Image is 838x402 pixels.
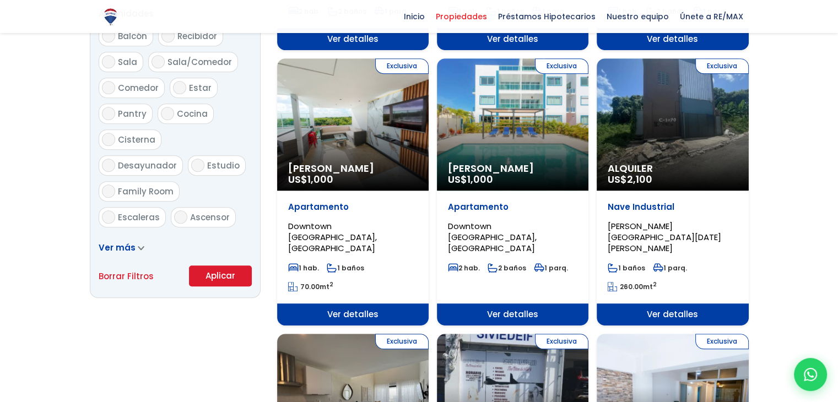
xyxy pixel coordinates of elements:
[608,202,737,213] p: Nave Industrial
[493,8,601,25] span: Préstamos Hipotecarios
[102,55,115,68] input: Sala
[608,220,721,254] span: [PERSON_NAME][GEOGRAPHIC_DATA][DATE][PERSON_NAME]
[674,8,749,25] span: Únete a RE/MAX
[448,263,480,273] span: 2 hab.
[597,28,748,50] span: Ver detalles
[177,30,217,42] span: Recibidor
[437,28,588,50] span: Ver detalles
[118,30,147,42] span: Balcón
[277,303,429,325] span: Ver detalles
[167,56,232,68] span: Sala/Comedor
[601,8,674,25] span: Nuestro equipo
[99,242,136,253] span: Ver más
[288,202,418,213] p: Apartamento
[307,172,333,186] span: 1,000
[608,172,652,186] span: US$
[277,28,429,50] span: Ver detalles
[118,108,147,119] span: Pantry
[535,58,588,74] span: Exclusiva
[608,163,737,174] span: Alquiler
[102,81,115,94] input: Comedor
[327,263,364,273] span: 1 baños
[608,282,657,291] span: mt
[375,58,429,74] span: Exclusiva
[102,107,115,120] input: Pantry
[627,172,652,186] span: 2,100
[207,160,240,171] span: Estudio
[99,242,144,253] a: Ver más
[448,172,493,186] span: US$
[118,211,160,223] span: Escaleras
[597,303,748,325] span: Ver detalles
[448,163,577,174] span: [PERSON_NAME]
[118,82,159,94] span: Comedor
[102,133,115,146] input: Cisterna
[161,107,174,120] input: Cocina
[467,172,493,186] span: 1,000
[430,8,493,25] span: Propiedades
[288,172,333,186] span: US$
[189,82,212,94] span: Estar
[102,159,115,172] input: Desayunador
[118,56,137,68] span: Sala
[190,211,230,223] span: Ascensor
[608,263,645,273] span: 1 baños
[99,269,154,283] a: Borrar Filtros
[174,210,187,224] input: Ascensor
[695,334,749,349] span: Exclusiva
[189,265,252,286] button: Aplicar
[288,220,377,254] span: Downtown [GEOGRAPHIC_DATA], [GEOGRAPHIC_DATA]
[437,58,588,325] a: Exclusiva [PERSON_NAME] US$1,000 Apartamento Downtown [GEOGRAPHIC_DATA], [GEOGRAPHIC_DATA] 2 hab....
[620,282,643,291] span: 260.00
[288,263,319,273] span: 1 hab.
[102,29,115,42] input: Balcón
[448,220,537,254] span: Downtown [GEOGRAPHIC_DATA], [GEOGRAPHIC_DATA]
[300,282,320,291] span: 70.00
[695,58,749,74] span: Exclusiva
[597,58,748,325] a: Exclusiva Alquiler US$2,100 Nave Industrial [PERSON_NAME][GEOGRAPHIC_DATA][DATE][PERSON_NAME] 1 b...
[118,186,174,197] span: Family Room
[448,202,577,213] p: Apartamento
[118,160,177,171] span: Desayunador
[102,210,115,224] input: Escaleras
[152,55,165,68] input: Sala/Comedor
[277,58,429,325] a: Exclusiva [PERSON_NAME] US$1,000 Apartamento Downtown [GEOGRAPHIC_DATA], [GEOGRAPHIC_DATA] 1 hab....
[398,8,430,25] span: Inicio
[161,29,175,42] input: Recibidor
[329,280,333,289] sup: 2
[288,163,418,174] span: [PERSON_NAME]
[437,303,588,325] span: Ver detalles
[191,159,204,172] input: Estudio
[535,334,588,349] span: Exclusiva
[101,7,120,26] img: Logo de REMAX
[375,334,429,349] span: Exclusiva
[534,263,568,273] span: 1 parq.
[488,263,526,273] span: 2 baños
[118,134,155,145] span: Cisterna
[173,81,186,94] input: Estar
[653,280,657,289] sup: 2
[177,108,208,119] span: Cocina
[653,263,687,273] span: 1 parq.
[102,184,115,198] input: Family Room
[288,282,333,291] span: mt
